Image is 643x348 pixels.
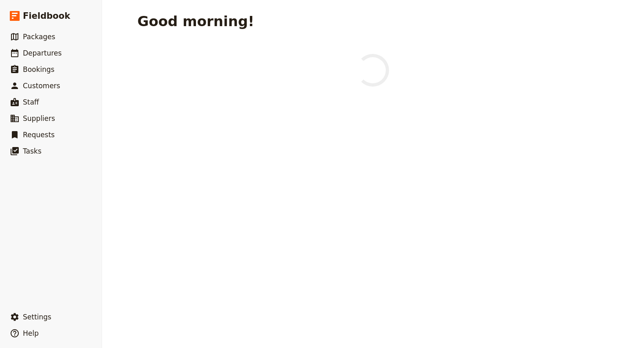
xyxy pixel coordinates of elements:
span: Tasks [23,147,42,155]
span: Bookings [23,65,54,74]
span: Fieldbook [23,10,70,22]
span: Packages [23,33,55,41]
span: Requests [23,131,55,139]
span: Help [23,329,39,337]
span: Departures [23,49,62,57]
span: Settings [23,313,51,321]
span: Staff [23,98,39,106]
span: Customers [23,82,60,90]
h1: Good morning! [138,13,254,29]
span: Suppliers [23,114,55,123]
